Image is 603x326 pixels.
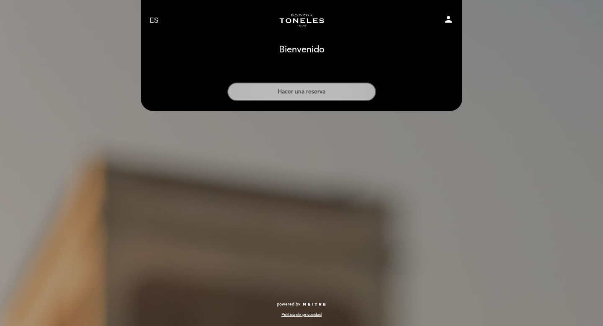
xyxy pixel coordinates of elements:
button: Hacer una reserva [227,83,376,101]
h1: Bienvenido [279,45,325,55]
a: Turismo Bodega Los Toneles [249,9,354,32]
button: person [443,14,454,27]
a: powered by [277,301,326,307]
img: MEITRE [302,303,326,307]
span: powered by [277,301,300,307]
i: person [443,14,454,24]
a: Política de privacidad [281,312,322,318]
